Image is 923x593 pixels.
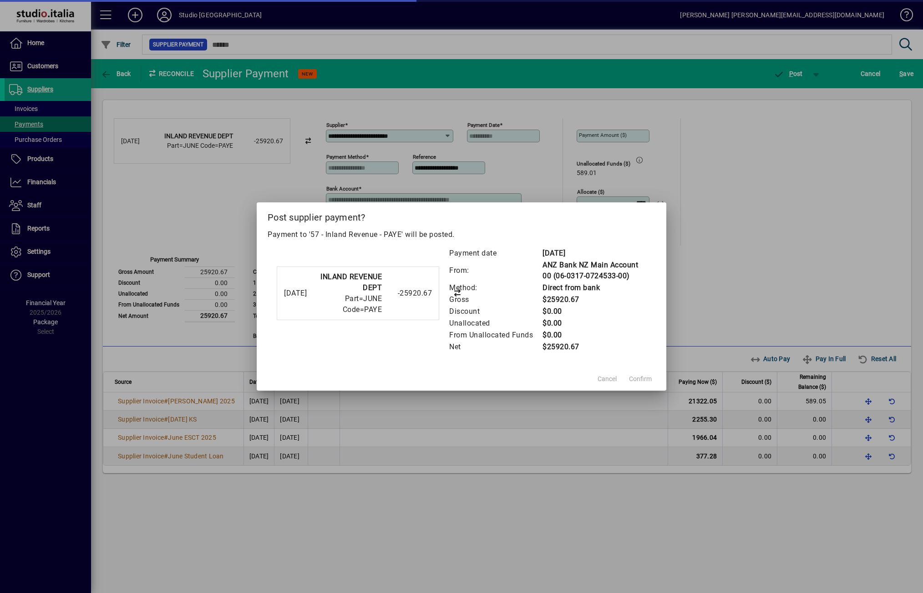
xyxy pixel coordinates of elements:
[542,282,646,294] td: Direct from bank
[257,202,666,229] h2: Post supplier payment?
[449,317,542,329] td: Unallocated
[449,341,542,353] td: Net
[449,294,542,306] td: Gross
[542,306,646,317] td: $0.00
[542,341,646,353] td: $25920.67
[343,294,382,314] span: Part=JUNE Code=PAYE
[542,247,646,259] td: [DATE]
[542,294,646,306] td: $25920.67
[284,288,312,299] div: [DATE]
[542,329,646,341] td: $0.00
[386,288,432,299] div: -25920.67
[449,329,542,341] td: From Unallocated Funds
[449,247,542,259] td: Payment date
[449,259,542,282] td: From:
[542,317,646,329] td: $0.00
[449,282,542,294] td: Method:
[542,259,646,282] td: ANZ Bank NZ Main Account 00 (06-0317-0724533-00)
[268,229,655,240] p: Payment to '57 - Inland Revenue - PAYE' will be posted.
[320,272,382,292] strong: INLAND REVENUE DEPT
[449,306,542,317] td: Discount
